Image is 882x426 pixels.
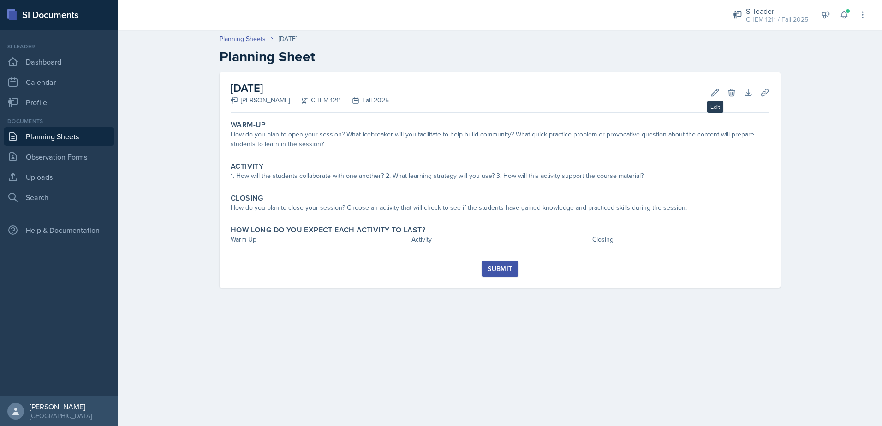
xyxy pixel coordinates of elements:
div: Warm-Up [231,235,408,244]
div: Documents [4,117,114,125]
label: Warm-Up [231,120,266,130]
div: CHEM 1211 [290,95,341,105]
a: Uploads [4,168,114,186]
button: Edit [707,84,723,101]
div: Help & Documentation [4,221,114,239]
a: Calendar [4,73,114,91]
a: Profile [4,93,114,112]
a: Planning Sheets [4,127,114,146]
h2: Planning Sheet [220,48,781,65]
div: [DATE] [279,34,297,44]
a: Dashboard [4,53,114,71]
div: [GEOGRAPHIC_DATA] [30,411,92,420]
a: Planning Sheets [220,34,266,44]
div: Activity [411,235,589,244]
div: 1. How will the students collaborate with one another? 2. What learning strategy will you use? 3.... [231,171,769,181]
div: How do you plan to close your session? Choose an activity that will check to see if the students ... [231,203,769,213]
a: Search [4,188,114,207]
a: Observation Forms [4,148,114,166]
div: CHEM 1211 / Fall 2025 [746,15,808,24]
div: Submit [488,265,512,272]
label: Closing [231,194,263,203]
div: Closing [592,235,769,244]
div: [PERSON_NAME] [30,402,92,411]
label: Activity [231,162,263,171]
div: [PERSON_NAME] [231,95,290,105]
div: Fall 2025 [341,95,389,105]
label: How long do you expect each activity to last? [231,225,425,235]
div: Si leader [4,42,114,51]
button: Submit [482,261,518,277]
h2: [DATE] [231,80,389,96]
div: Si leader [746,6,808,17]
div: How do you plan to open your session? What icebreaker will you facilitate to help build community... [231,130,769,149]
